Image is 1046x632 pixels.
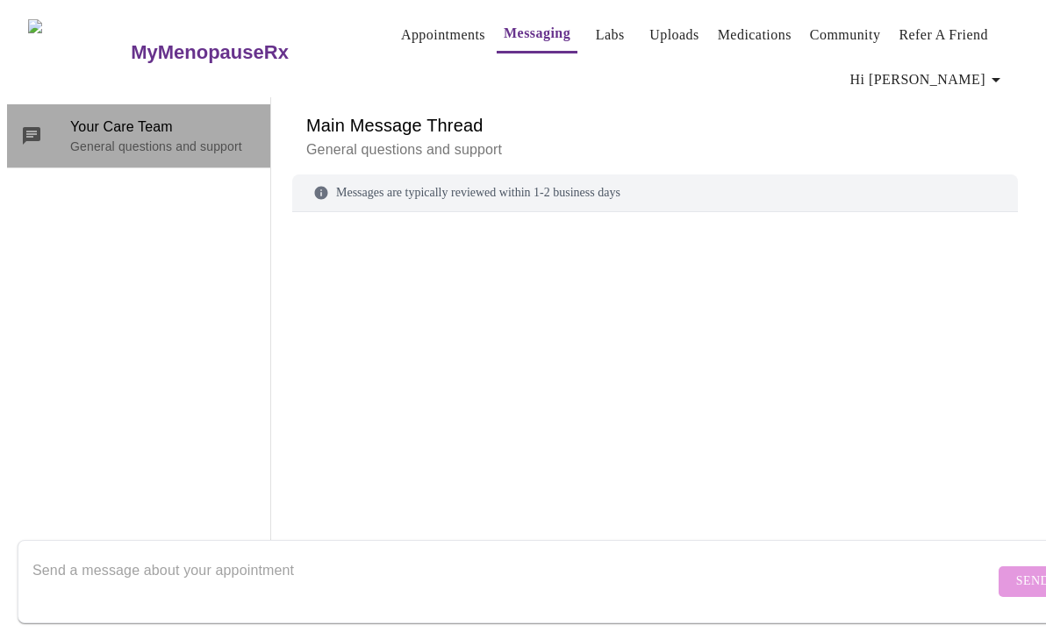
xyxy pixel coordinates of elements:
img: MyMenopauseRx Logo [28,19,129,85]
a: Labs [596,23,625,47]
button: Appointments [394,18,492,53]
button: Uploads [642,18,706,53]
a: Community [810,23,881,47]
button: Refer a Friend [892,18,995,53]
div: Messages are typically reviewed within 1-2 business days [292,174,1018,212]
p: General questions and support [70,138,256,155]
a: MyMenopauseRx [129,22,359,83]
button: Medications [711,18,799,53]
button: Labs [582,18,638,53]
h3: MyMenopauseRx [131,41,289,64]
p: General questions and support [306,139,1004,160]
span: Hi [PERSON_NAME] [850,67,1007,92]
a: Uploads [649,23,699,47]
div: Your Care TeamGeneral questions and support [7,104,270,167]
a: Appointments [401,23,485,47]
button: Messaging [497,16,577,53]
button: Hi [PERSON_NAME] [843,62,1014,97]
button: Community [803,18,888,53]
h6: Main Message Thread [306,111,1004,139]
span: Your Care Team [70,117,256,138]
textarea: Send a message about your appointment [32,553,994,609]
a: Medications [718,23,792,47]
a: Refer a Friend [899,23,988,47]
a: Messaging [504,21,570,46]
